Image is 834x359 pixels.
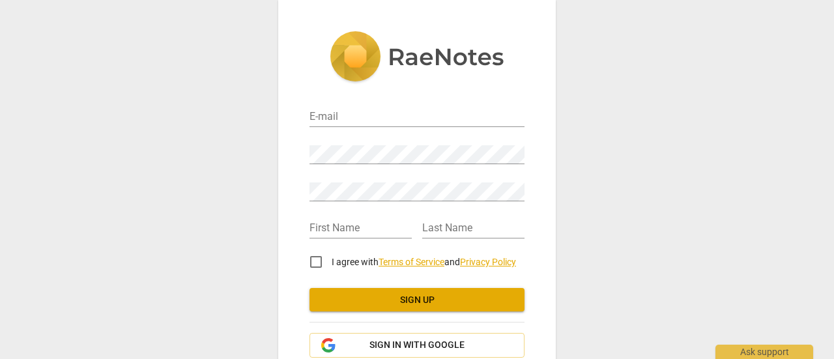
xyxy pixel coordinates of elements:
button: Sign in with Google [309,333,525,358]
img: 5ac2273c67554f335776073100b6d88f.svg [330,31,504,85]
a: Terms of Service [379,257,444,267]
span: I agree with and [332,257,516,267]
button: Sign up [309,288,525,311]
span: Sign in with Google [369,339,465,352]
span: Sign up [320,294,514,307]
a: Privacy Policy [460,257,516,267]
div: Ask support [715,345,813,359]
